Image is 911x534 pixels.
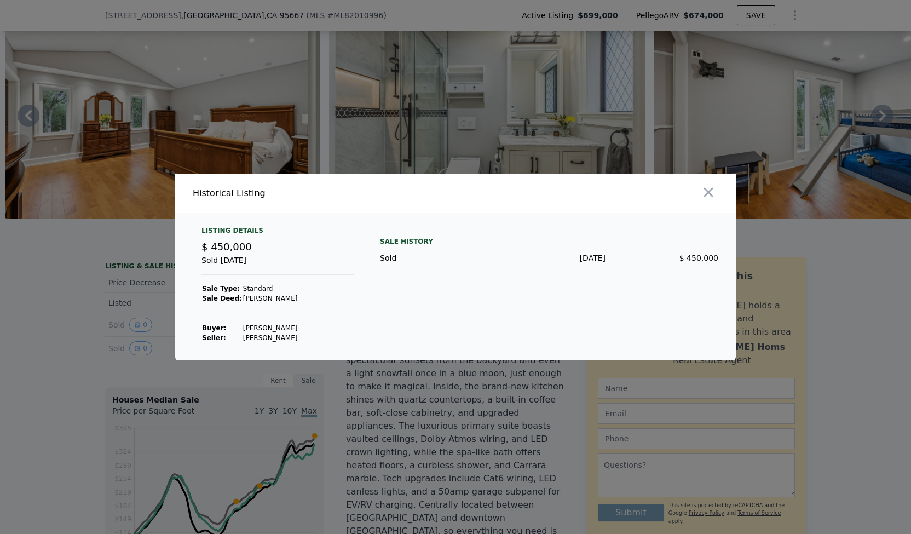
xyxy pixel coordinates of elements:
[202,285,240,292] strong: Sale Type:
[201,241,252,252] span: $ 450,000
[202,295,242,302] strong: Sale Deed:
[243,284,298,294] td: Standard
[243,333,298,343] td: [PERSON_NAME]
[193,187,451,200] div: Historical Listing
[202,324,226,332] strong: Buyer :
[493,252,606,263] div: [DATE]
[380,235,718,248] div: Sale History
[201,255,354,275] div: Sold [DATE]
[202,334,226,342] strong: Seller :
[201,226,354,239] div: Listing Details
[243,294,298,303] td: [PERSON_NAME]
[380,252,493,263] div: Sold
[679,254,718,262] span: $ 450,000
[243,323,298,333] td: [PERSON_NAME]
